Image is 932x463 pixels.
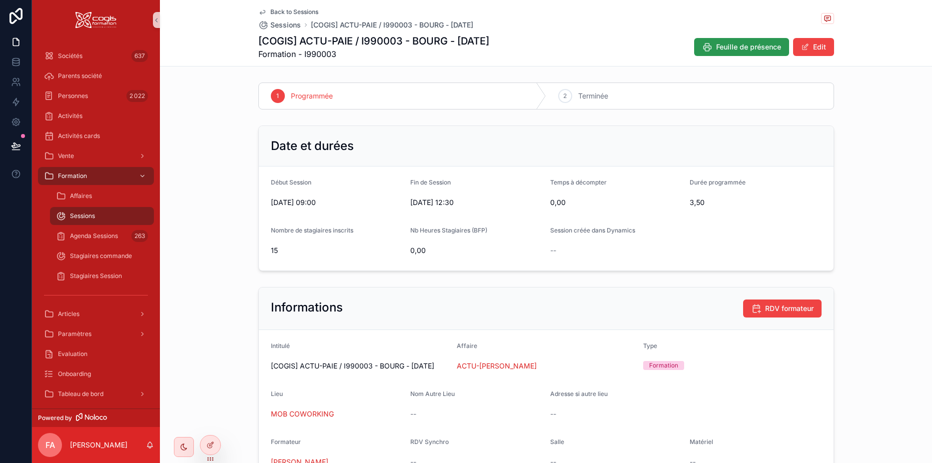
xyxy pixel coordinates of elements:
[271,361,449,371] span: [COGIS] ACTU-PAIE / I990003 - BOURG - [DATE]
[410,197,542,207] span: [DATE] 12:30
[58,310,79,318] span: Articles
[45,439,55,451] span: FA
[58,92,88,100] span: Personnes
[271,197,403,207] span: [DATE] 09:00
[550,390,608,397] span: Adresse si autre lieu
[743,299,822,317] button: RDV formateur
[270,8,318,16] span: Back to Sessions
[550,245,556,255] span: --
[457,342,477,349] span: Affaire
[58,350,87,358] span: Evaluation
[70,252,132,260] span: Stagiaires commande
[38,365,154,383] a: Onboarding
[38,67,154,85] a: Parents société
[38,47,154,65] a: Sociétés637
[578,91,608,101] span: Terminée
[38,305,154,323] a: Articles
[38,167,154,185] a: Formation
[38,147,154,165] a: Vente
[50,267,154,285] a: Stagiaires Session
[765,303,814,313] span: RDV formateur
[70,272,122,280] span: Stagiaires Session
[58,152,74,160] span: Vente
[649,361,678,370] div: Formation
[550,438,564,445] span: Salle
[38,345,154,363] a: Evaluation
[50,207,154,225] a: Sessions
[690,438,713,445] span: Matériel
[410,226,487,234] span: Nb Heures Stagiaires (BFP)
[70,212,95,220] span: Sessions
[258,48,489,60] span: Formation - I990003
[126,90,148,102] div: 2 022
[258,8,318,16] a: Back to Sessions
[58,390,103,398] span: Tableau de bord
[410,245,542,255] span: 0,00
[38,127,154,145] a: Activités cards
[50,247,154,265] a: Stagiaires commande
[690,197,822,207] span: 3,50
[410,438,449,445] span: RDV Synchro
[410,390,455,397] span: Nom Autre Lieu
[38,414,72,422] span: Powered by
[50,227,154,245] a: Agenda Sessions263
[291,91,333,101] span: Programmée
[271,178,311,186] span: Début Session
[563,92,567,100] span: 2
[38,107,154,125] a: Activités
[410,178,451,186] span: Fin de Session
[410,409,416,419] span: --
[131,50,148,62] div: 637
[58,330,91,338] span: Paramètres
[32,40,160,408] div: scrollable content
[694,38,789,56] button: Feuille de présence
[271,390,283,397] span: Lieu
[550,197,682,207] span: 0,00
[690,178,746,186] span: Durée programmée
[258,34,489,48] h1: [COGIS] ACTU-PAIE / I990003 - BOURG - [DATE]
[457,361,537,371] a: ACTU-[PERSON_NAME]
[50,187,154,205] a: Affaires
[131,230,148,242] div: 263
[271,226,353,234] span: Nombre de stagiaires inscrits
[32,408,160,427] a: Powered by
[70,440,127,450] p: [PERSON_NAME]
[58,370,91,378] span: Onboarding
[271,409,334,419] a: MOB COWORKING
[643,342,657,349] span: Type
[550,409,556,419] span: --
[716,42,781,52] span: Feuille de présence
[58,72,102,80] span: Parents société
[38,385,154,403] a: Tableau de bord
[271,438,301,445] span: Formateur
[75,12,116,28] img: App logo
[793,38,834,56] button: Edit
[271,299,343,315] h2: Informations
[70,232,118,240] span: Agenda Sessions
[271,138,354,154] h2: Date et durées
[58,132,100,140] span: Activités cards
[311,20,473,30] a: [COGIS] ACTU-PAIE / I990003 - BOURG - [DATE]
[271,245,403,255] span: 15
[550,178,607,186] span: Temps à décompter
[58,112,82,120] span: Activités
[58,52,82,60] span: Sociétés
[58,172,87,180] span: Formation
[38,87,154,105] a: Personnes2 022
[550,226,635,234] span: Session créée dans Dynamics
[38,325,154,343] a: Paramètres
[258,20,301,30] a: Sessions
[70,192,92,200] span: Affaires
[270,20,301,30] span: Sessions
[271,342,290,349] span: Intitulé
[276,92,279,100] span: 1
